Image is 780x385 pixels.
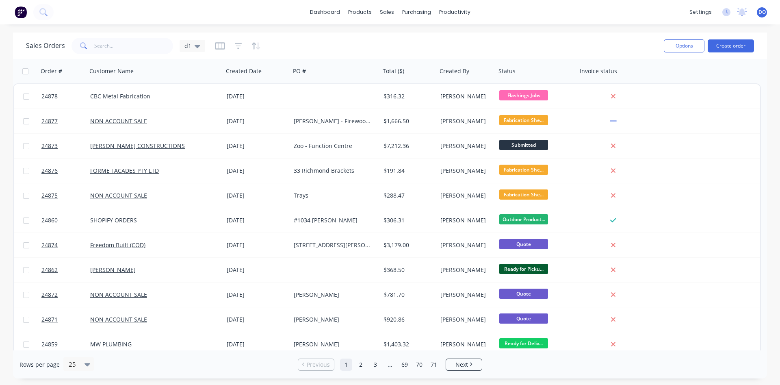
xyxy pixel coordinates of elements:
[306,6,344,18] a: dashboard
[90,315,147,323] a: NON ACCOUNT SALE
[428,359,440,371] a: Page 71
[90,340,132,348] a: MW PLUMBING
[499,140,548,150] span: Submitted
[41,208,90,233] a: 24860
[383,117,431,125] div: $1,666.50
[440,167,490,175] div: [PERSON_NAME]
[227,117,287,125] div: [DATE]
[41,134,90,158] a: 24873
[90,216,137,224] a: SHOPIFY ORDERS
[499,239,548,249] span: Quote
[90,142,185,150] a: [PERSON_NAME] CONSTRUCTIONS
[383,67,404,75] div: Total ($)
[440,315,490,324] div: [PERSON_NAME]
[90,191,147,199] a: NON ACCOUNT SALE
[41,67,62,75] div: Order #
[41,233,90,257] a: 24874
[15,6,27,18] img: Factory
[344,6,376,18] div: products
[499,189,548,200] span: Fabrication She...
[41,142,58,150] span: 24873
[90,241,145,249] a: Freedom Built (COD)
[294,315,373,324] div: [PERSON_NAME]
[41,117,58,125] span: 24877
[41,92,58,100] span: 24878
[293,67,306,75] div: PO #
[41,332,90,357] a: 24859
[580,67,617,75] div: Invoice status
[294,291,373,299] div: [PERSON_NAME]
[498,67,516,75] div: Status
[90,92,150,100] a: CBC Metal Fabrication
[227,191,287,200] div: [DATE]
[499,338,548,348] span: Ready for Deliv...
[227,291,287,299] div: [DATE]
[383,241,431,249] div: $3,179.00
[294,340,373,348] div: [PERSON_NAME]
[41,84,90,109] a: 24878
[41,216,58,224] span: 24860
[307,361,330,369] span: Previous
[89,67,134,75] div: Customer Name
[440,191,490,200] div: [PERSON_NAME]
[227,92,287,100] div: [DATE]
[664,39,704,52] button: Options
[227,167,287,175] div: [DATE]
[355,359,367,371] a: Page 2
[499,115,548,125] span: Fabrication She...
[41,315,58,324] span: 24871
[41,258,90,282] a: 24862
[294,142,373,150] div: Zoo - Function Centre
[298,361,334,369] a: Previous page
[435,6,474,18] div: productivity
[383,315,431,324] div: $920.86
[41,167,58,175] span: 24876
[455,361,468,369] span: Next
[440,291,490,299] div: [PERSON_NAME]
[499,214,548,224] span: Outdoor Product...
[383,191,431,200] div: $288.47
[294,167,373,175] div: 33 Richmond Brackets
[708,39,754,52] button: Create order
[90,117,147,125] a: NON ACCOUNT SALE
[41,340,58,348] span: 24859
[41,191,58,200] span: 24875
[440,241,490,249] div: [PERSON_NAME]
[440,92,490,100] div: [PERSON_NAME]
[383,216,431,224] div: $306.31
[227,142,287,150] div: [DATE]
[294,117,373,125] div: [PERSON_NAME] - Firewood Holder
[340,359,352,371] a: Page 1 is your current page
[94,38,173,54] input: Search...
[383,92,431,100] div: $316.32
[440,67,469,75] div: Created By
[685,6,716,18] div: settings
[398,6,435,18] div: purchasing
[383,340,431,348] div: $1,403.32
[227,266,287,274] div: [DATE]
[383,266,431,274] div: $368.50
[294,241,373,249] div: [STREET_ADDRESS][PERSON_NAME][PERSON_NAME]
[440,340,490,348] div: [PERSON_NAME]
[227,315,287,324] div: [DATE]
[294,191,373,200] div: Trays
[383,142,431,150] div: $7,212.36
[90,167,159,174] a: FORME FACADES PTY LTD
[499,90,548,100] span: Flashings Jobs
[440,142,490,150] div: [PERSON_NAME]
[758,9,766,16] span: DO
[41,241,58,249] span: 24874
[41,291,58,299] span: 24872
[227,241,287,249] div: [DATE]
[440,216,490,224] div: [PERSON_NAME]
[499,264,548,274] span: Ready for Picku...
[376,6,398,18] div: sales
[90,291,147,298] a: NON ACCOUNT SALE
[41,159,90,183] a: 24876
[413,359,425,371] a: Page 70
[41,266,58,274] span: 24862
[90,266,136,274] a: [PERSON_NAME]
[294,216,373,224] div: #1034 [PERSON_NAME]
[26,42,65,50] h1: Sales Orders
[499,313,548,324] span: Quote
